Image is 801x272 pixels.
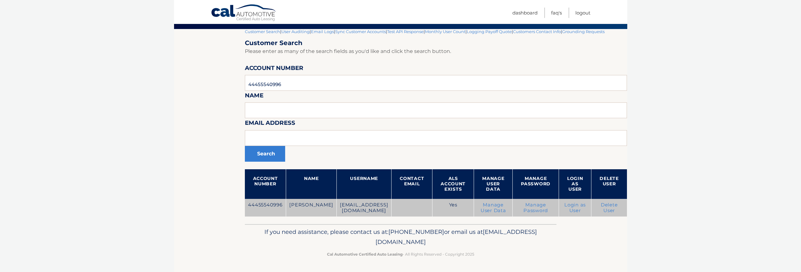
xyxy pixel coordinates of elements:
[245,47,627,56] p: Please enter as many of the search fields as you'd like and click the search button.
[591,169,627,199] th: Delete User
[245,91,263,102] label: Name
[392,169,432,199] th: Contact Email
[245,169,286,199] th: Account Number
[286,199,337,217] td: [PERSON_NAME]
[523,202,548,213] a: Manage Password
[375,228,537,246] span: [EMAIL_ADDRESS][DOMAIN_NAME]
[245,29,280,34] a: Customer Search
[245,29,627,224] div: | | | | | | | |
[559,169,591,199] th: Login as User
[245,39,627,47] h2: Customer Search
[211,4,277,22] a: Cal Automotive
[481,202,506,213] a: Manage User Data
[564,202,586,213] a: Login as User
[249,227,552,247] p: If you need assistance, please contact us at: or email us at
[337,199,392,217] td: [EMAIL_ADDRESS][DOMAIN_NAME]
[512,8,538,18] a: Dashboard
[432,169,474,199] th: ALS Account Exists
[513,29,561,34] a: Customers Contact Info
[245,63,303,75] label: Account Number
[245,118,295,130] label: Email Address
[551,8,562,18] a: FAQ's
[562,29,605,34] a: Grounding Requests
[601,202,618,213] a: Delete User
[281,29,310,34] a: User Auditing
[249,251,552,258] p: - All Rights Reserved - Copyright 2025
[575,8,590,18] a: Logout
[311,29,334,34] a: Email Logs
[388,228,444,235] span: [PHONE_NUMBER]
[513,169,559,199] th: Manage Password
[387,29,424,34] a: Test API Response
[327,252,403,257] strong: Cal Automotive Certified Auto Leasing
[245,199,286,217] td: 44455540996
[286,169,337,199] th: Name
[474,169,513,199] th: Manage User Data
[337,169,392,199] th: Username
[432,199,474,217] td: Yes
[467,29,512,34] a: Logging Payoff Quote
[335,29,386,34] a: Sync Customer Accounts
[245,146,285,162] button: Search
[425,29,465,34] a: Monthly User Count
